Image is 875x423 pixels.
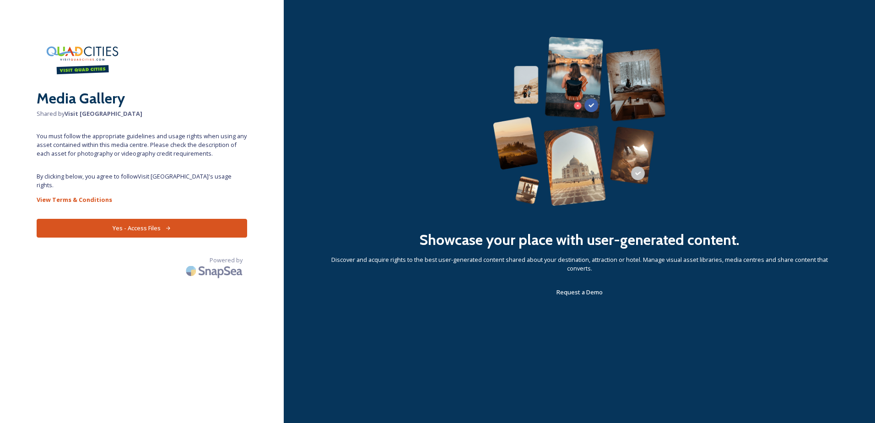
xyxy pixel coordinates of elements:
a: Request a Demo [556,287,603,298]
span: Powered by [210,256,243,265]
span: Request a Demo [556,288,603,296]
strong: View Terms & Conditions [37,195,112,204]
strong: Visit [GEOGRAPHIC_DATA] [65,109,142,118]
a: View Terms & Conditions [37,194,247,205]
h2: Showcase your place with user-generated content. [419,229,740,251]
span: You must follow the appropriate guidelines and usage rights when using any asset contained within... [37,132,247,158]
button: Yes - Access Files [37,219,247,238]
img: 63b42ca75bacad526042e722_Group%20154-p-800.png [493,37,665,206]
h2: Media Gallery [37,87,247,109]
span: By clicking below, you agree to follow Visit [GEOGRAPHIC_DATA] 's usage rights. [37,172,247,190]
img: QCCVB_VISIT_horiz_logo_4c_tagline_122019.svg [37,37,128,83]
span: Shared by [37,109,247,118]
span: Discover and acquire rights to the best user-generated content shared about your destination, att... [320,255,838,273]
img: SnapSea Logo [183,260,247,282]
